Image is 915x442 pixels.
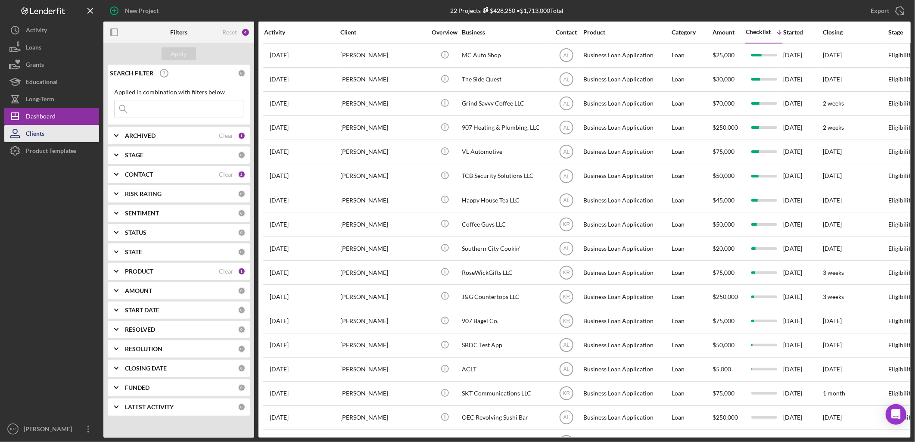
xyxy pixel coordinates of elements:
div: SBDC Test App [462,334,548,357]
b: START DATE [125,307,159,314]
div: [DATE] [783,310,822,333]
time: 2025-07-23 21:45 [270,366,289,373]
div: Loan [672,406,712,429]
div: Loan [672,382,712,405]
div: $428,250 [481,7,516,14]
span: $70,000 [713,100,734,107]
div: Loan [672,261,712,284]
span: $50,000 [713,221,734,228]
button: Clients [4,125,99,142]
div: [DATE] [783,406,822,429]
div: Loan [672,165,712,187]
div: Loan [672,92,712,115]
b: CONTACT [125,171,153,178]
div: SKT Communications LLC [462,382,548,405]
div: 0 [238,403,246,411]
time: [DATE] [823,341,842,349]
div: Coffee Guys LLC [462,213,548,236]
div: [PERSON_NAME] [340,261,426,284]
div: Loan [672,237,712,260]
text: AL [563,246,570,252]
div: Clear [219,171,233,178]
span: $5,000 [713,365,731,373]
div: Loan [672,285,712,308]
button: Educational [4,73,99,90]
div: Applied in combination with filters below [114,89,243,96]
time: 2025-08-14 14:33 [270,100,289,107]
div: [PERSON_NAME] [340,358,426,381]
span: $20,000 [713,245,734,252]
time: 2025-08-12 20:13 [270,317,289,324]
time: 2 weeks [823,100,844,107]
b: Filters [170,29,187,36]
button: Apply [162,47,196,60]
div: [DATE] [783,92,822,115]
div: Loan [672,44,712,67]
div: [PERSON_NAME] [340,165,426,187]
time: [DATE] [823,245,842,252]
time: 2025-07-18 00:58 [270,52,289,59]
text: AL [563,149,570,155]
div: Loan [672,213,712,236]
time: 2025-06-26 04:21 [270,148,289,155]
div: 907 Heating & Plumbing, LLC [462,116,548,139]
div: Business Loan Application [583,92,669,115]
text: AL [563,101,570,107]
div: Grants [26,56,44,75]
time: [DATE] [823,414,842,421]
div: [DATE] [783,261,822,284]
b: SEARCH FILTER [110,70,153,77]
b: ARCHIVED [125,132,156,139]
div: ACLT [462,358,548,381]
div: Educational [26,73,58,93]
div: Southern City Cookin' [462,237,548,260]
b: RISK RATING [125,190,162,197]
span: $250,000 [713,293,738,300]
time: 2025-08-29 06:27 [270,221,289,228]
button: Loans [4,39,99,56]
div: [PERSON_NAME] [340,310,426,333]
div: Amount [713,29,745,36]
text: KR [563,391,570,397]
div: 0 [238,190,246,198]
div: Product Templates [26,142,76,162]
text: AL [563,173,570,179]
b: CLOSING DATE [125,365,167,372]
div: Business Loan Application [583,358,669,381]
b: SENTIMENT [125,210,159,217]
div: The Side Quest [462,68,548,91]
b: STATE [125,249,142,255]
div: Overview [429,29,461,36]
div: Activity [264,29,339,36]
b: PRODUCT [125,268,153,275]
div: 0 [238,326,246,333]
div: Business Loan Application [583,213,669,236]
div: [PERSON_NAME] [340,68,426,91]
div: 2 [238,171,246,178]
span: $75,000 [713,269,734,276]
button: Long-Term [4,90,99,108]
span: $75,000 [713,389,734,397]
div: Business Loan Application [583,189,669,212]
time: [DATE] [823,196,842,204]
text: AL [563,125,570,131]
div: [DATE] [783,382,822,405]
text: AL [563,342,570,349]
button: KR[PERSON_NAME] [4,420,99,438]
div: Category [672,29,712,36]
span: $75,000 [713,317,734,324]
time: [DATE] [823,221,842,228]
time: 2025-08-13 21:19 [270,197,289,204]
time: 2025-08-31 18:07 [270,269,289,276]
span: $250,000 [713,124,738,131]
div: [DATE] [783,68,822,91]
div: [PERSON_NAME] [340,140,426,163]
button: Export [862,2,911,19]
div: Dashboard [26,108,56,127]
text: AL [563,77,570,83]
div: [PERSON_NAME] [340,237,426,260]
div: [PERSON_NAME] [340,382,426,405]
div: [PERSON_NAME] [22,420,78,440]
div: [PERSON_NAME] [340,334,426,357]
